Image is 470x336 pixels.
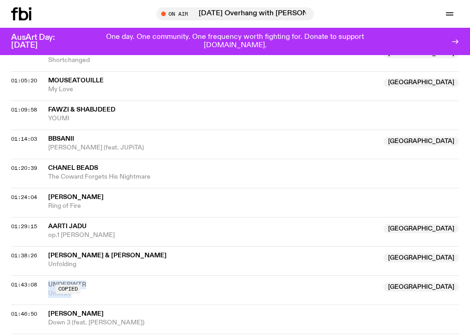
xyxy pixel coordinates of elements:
[48,106,115,113] span: Fawzi & Shabjdeed
[48,77,104,84] span: Mouseatouille
[11,77,37,84] span: 01:05:20
[11,78,37,83] button: 01:05:20
[48,165,98,171] span: Chanel Beads
[48,85,378,94] span: My Love
[48,136,74,142] span: bbsanii
[48,223,87,230] span: Aarti Jadu
[11,137,37,142] button: 01:14:03
[11,253,37,258] button: 01:38:26
[78,33,392,50] p: One day. One community. One frequency worth fighting for. Donate to support [DOMAIN_NAME].
[383,137,459,146] span: [GEOGRAPHIC_DATA]
[383,78,459,87] span: [GEOGRAPHIC_DATA]
[11,281,37,288] span: 01:43:08
[11,311,37,317] button: 01:46:50
[48,252,167,259] span: [PERSON_NAME] & [PERSON_NAME]
[11,223,37,230] span: 01:29:15
[157,7,314,20] button: On Air[DATE] Overhang with [PERSON_NAME]
[11,252,37,259] span: 01:38:26
[48,260,378,269] span: Unfolding
[48,114,459,123] span: YOUMI
[11,193,37,201] span: 01:24:04
[48,194,104,200] span: [PERSON_NAME]
[11,164,37,172] span: 01:20:39
[11,195,37,200] button: 01:24:04
[56,285,81,293] div: Copied
[11,106,37,113] span: 01:09:58
[11,224,37,229] button: 01:29:15
[383,282,459,292] span: [GEOGRAPHIC_DATA]
[11,34,70,50] h3: AusArt Day: [DATE]
[11,282,37,287] button: 01:43:08
[11,135,37,143] span: 01:14:03
[48,202,459,211] span: Ring of Fire
[383,224,459,233] span: [GEOGRAPHIC_DATA]
[48,56,378,65] span: Shortchanged
[11,166,37,171] button: 01:20:39
[48,311,104,317] span: [PERSON_NAME]
[48,231,378,240] span: op.1 [PERSON_NAME]
[48,318,459,327] span: Down 3 (feat. [PERSON_NAME])
[11,107,37,112] button: 01:09:58
[11,310,37,317] span: 01:46:50
[48,143,378,152] span: [PERSON_NAME] (feat. JUPiTA)
[383,253,459,262] span: [GEOGRAPHIC_DATA]
[48,173,459,181] span: The Coward Forgets His Nightmare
